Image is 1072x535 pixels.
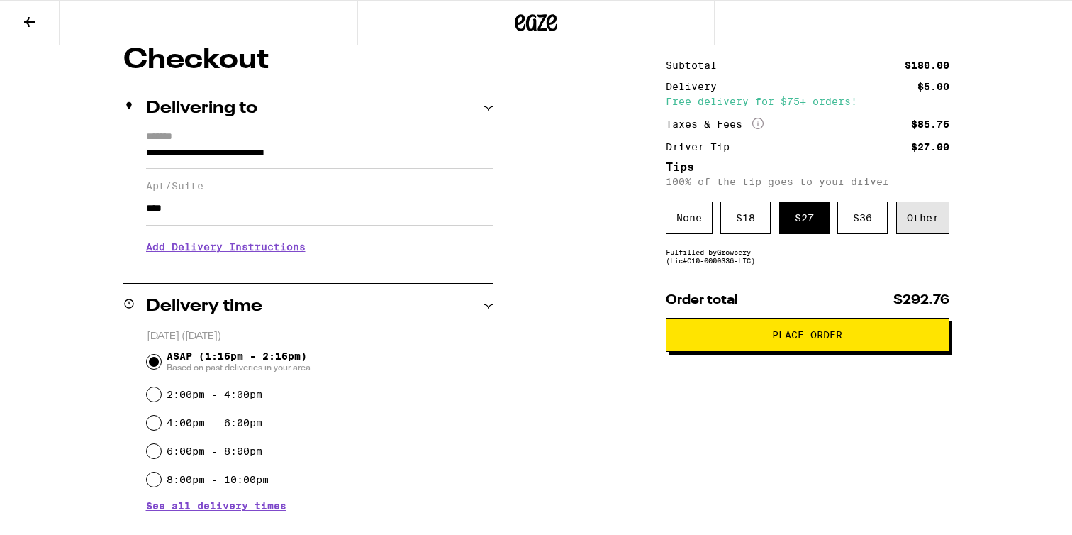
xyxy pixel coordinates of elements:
h1: Checkout [123,46,493,75]
span: Based on past deliveries in your area [167,362,311,373]
span: ASAP (1:16pm - 2:16pm) [167,351,311,373]
div: $5.00 [917,82,949,92]
div: $180.00 [905,60,949,70]
div: $ 18 [720,202,771,234]
p: We'll contact you at [PHONE_NUMBER] when we arrive [146,263,493,275]
div: Delivery [666,82,727,92]
p: 100% of the tip goes to your driver [666,176,949,187]
h3: Add Delivery Instructions [146,231,493,263]
div: $ 27 [779,202,830,234]
div: Free delivery for $75+ orders! [666,96,949,106]
label: 4:00pm - 6:00pm [167,417,262,429]
div: Taxes & Fees [666,118,764,131]
button: Place Order [666,318,949,352]
p: [DATE] ([DATE]) [147,330,493,343]
label: 2:00pm - 4:00pm [167,389,262,400]
div: Driver Tip [666,142,739,152]
div: None [666,202,713,234]
button: See all delivery times [146,501,286,511]
label: 8:00pm - 10:00pm [167,474,269,485]
span: Place Order [772,330,842,340]
div: Fulfilled by Growcery (Lic# C10-0000336-LIC ) [666,248,949,265]
span: $292.76 [893,294,949,307]
h5: Tips [666,162,949,173]
span: Order total [666,294,738,307]
div: $85.76 [911,119,949,129]
div: Subtotal [666,60,727,70]
div: $ 36 [837,202,888,234]
span: Hi. Need any help? [9,10,102,21]
div: Other [896,202,949,234]
h2: Delivery time [146,298,262,315]
label: 6:00pm - 8:00pm [167,446,262,457]
h2: Delivering to [146,100,257,117]
label: Apt/Suite [146,180,493,192]
div: $27.00 [911,142,949,152]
